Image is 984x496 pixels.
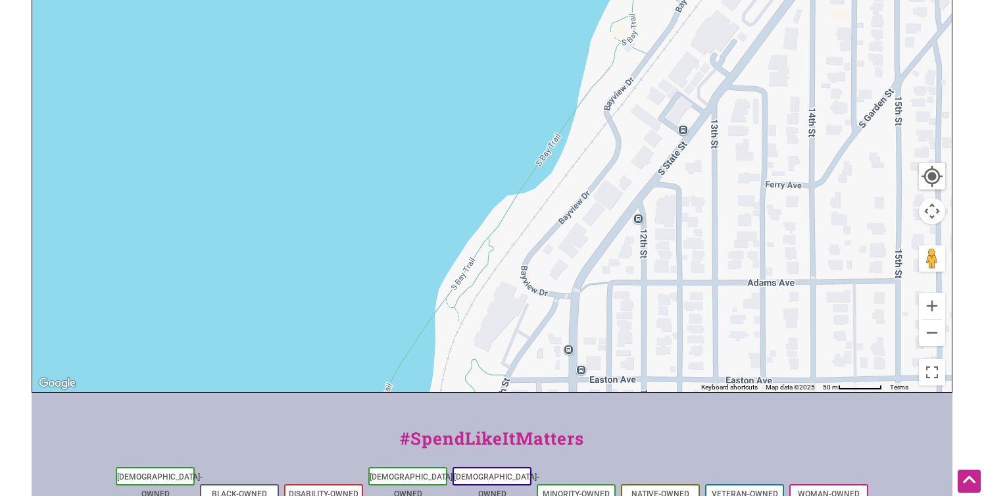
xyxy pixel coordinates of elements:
div: #SpendLikeItMatters [32,426,952,464]
button: Map camera controls [919,198,945,224]
button: Zoom in [919,293,945,319]
button: Toggle fullscreen view [918,359,946,386]
button: Drag Pegman onto the map to open Street View [919,245,945,272]
button: Zoom out [919,320,945,346]
button: Map Scale: 50 m per 63 pixels [819,383,886,392]
span: Map data ©2025 [766,384,815,391]
span: 50 m [823,384,838,391]
a: Terms (opens in new tab) [890,384,908,391]
button: Keyboard shortcuts [701,383,758,392]
a: Open this area in Google Maps (opens a new window) [36,375,79,392]
button: Your Location [919,163,945,189]
div: Scroll Back to Top [958,470,981,493]
img: Google [36,375,79,392]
